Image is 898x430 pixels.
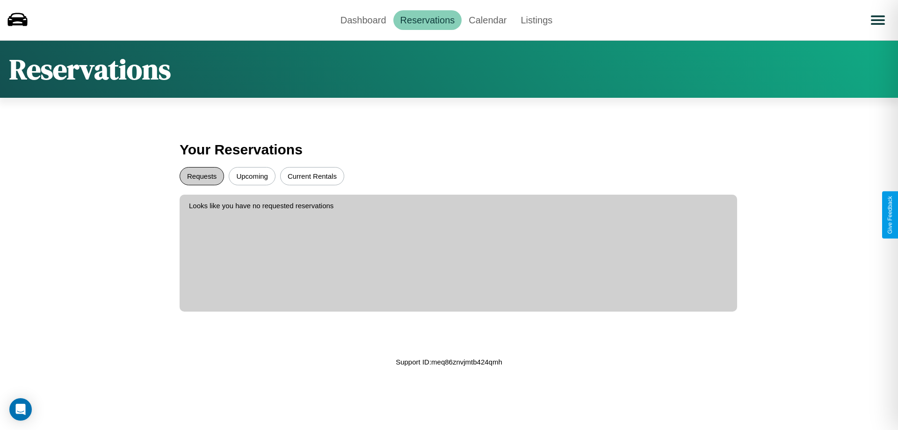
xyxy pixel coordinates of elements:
[887,196,893,234] div: Give Feedback
[9,50,171,88] h1: Reservations
[9,398,32,421] div: Open Intercom Messenger
[280,167,344,185] button: Current Rentals
[514,10,559,30] a: Listings
[396,356,502,368] p: Support ID: meq86znvjmtb424qmh
[180,137,718,162] h3: Your Reservations
[333,10,393,30] a: Dashboard
[189,199,728,212] p: Looks like you have no requested reservations
[180,167,224,185] button: Requests
[229,167,275,185] button: Upcoming
[865,7,891,33] button: Open menu
[462,10,514,30] a: Calendar
[393,10,462,30] a: Reservations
